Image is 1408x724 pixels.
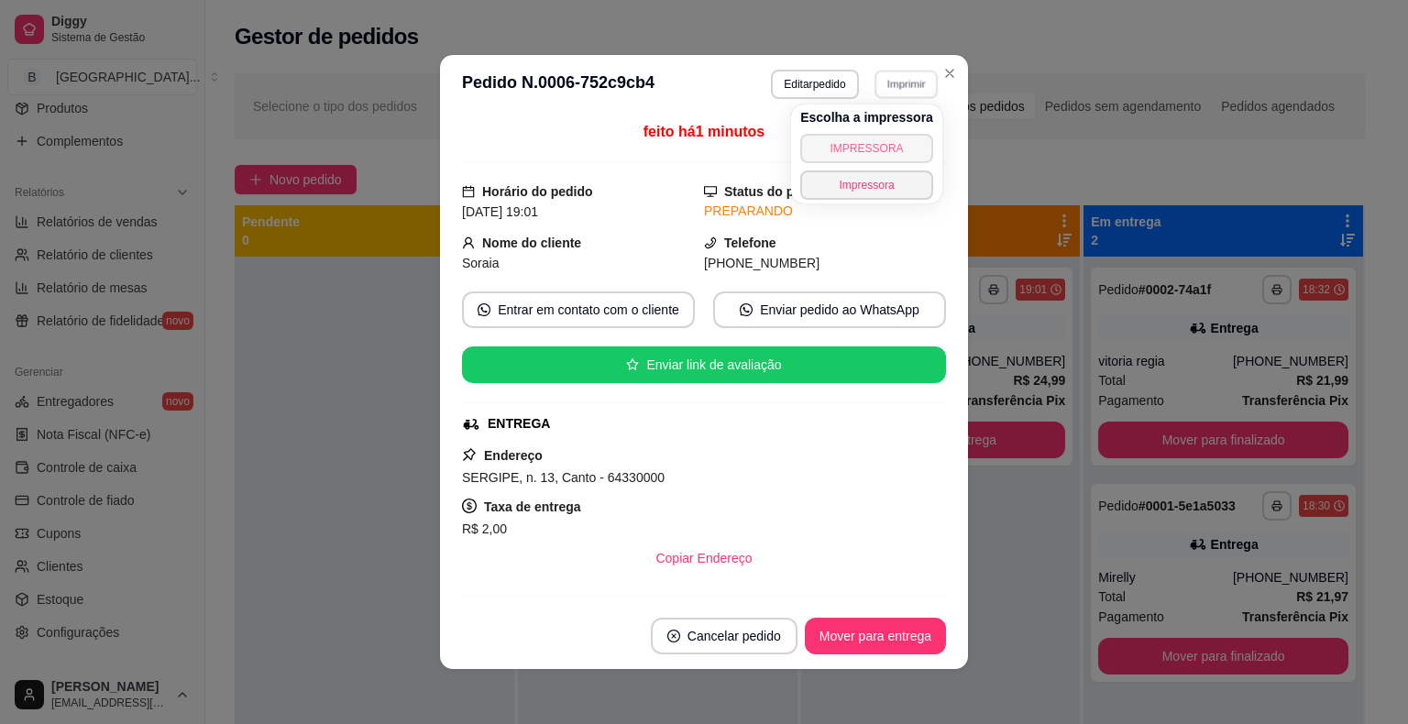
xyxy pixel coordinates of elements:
[651,618,797,654] button: close-circleCancelar pedido
[713,291,946,328] button: whats-appEnviar pedido ao WhatsApp
[482,184,593,199] strong: Horário do pedido
[800,108,933,126] h4: Escolha a impressora
[740,303,753,316] span: whats-app
[484,448,543,463] strong: Endereço
[724,236,776,250] strong: Telefone
[704,202,946,221] div: PREPARANDO
[462,236,475,249] span: user
[462,291,695,328] button: whats-appEntrar em contato com o cliente
[704,185,717,198] span: desktop
[462,470,665,485] span: SERGIPE, n. 13, Canto - 64330000
[641,540,766,576] button: Copiar Endereço
[462,204,538,219] span: [DATE] 19:01
[800,170,933,200] button: Impressora
[874,70,938,98] button: Imprimir
[478,303,490,316] span: whats-app
[462,256,499,270] span: Soraia
[626,358,639,371] span: star
[704,236,717,249] span: phone
[462,447,477,462] span: pushpin
[935,59,964,88] button: Close
[724,184,829,199] strong: Status do pedido
[805,618,946,654] button: Mover para entrega
[800,134,933,163] button: IMPRESSORA
[771,70,858,99] button: Editarpedido
[462,185,475,198] span: calendar
[643,124,764,139] span: feito há 1 minutos
[462,521,507,536] span: R$ 2,00
[462,499,477,513] span: dollar
[488,414,550,433] div: ENTREGA
[484,499,581,514] strong: Taxa de entrega
[704,256,819,270] span: [PHONE_NUMBER]
[462,346,946,383] button: starEnviar link de avaliação
[667,630,680,642] span: close-circle
[462,70,654,99] h3: Pedido N. 0006-752c9cb4
[482,236,581,250] strong: Nome do cliente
